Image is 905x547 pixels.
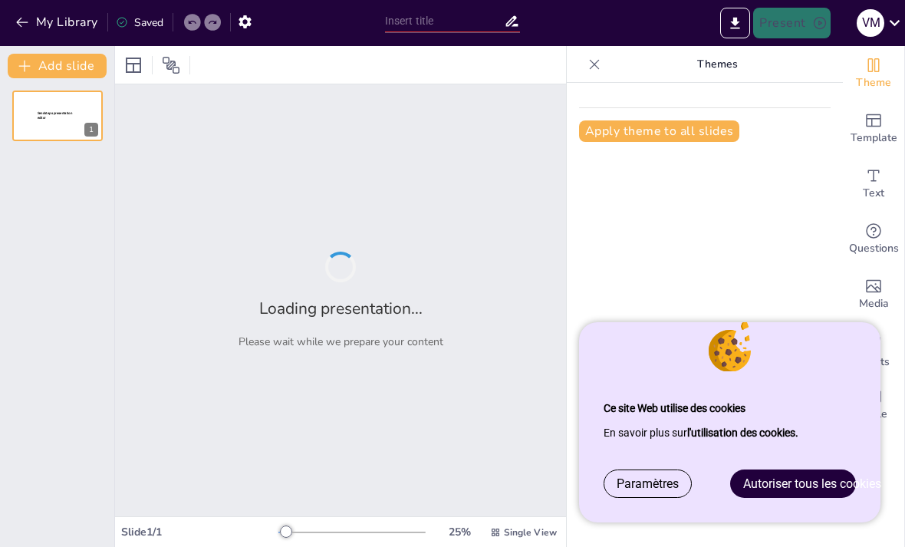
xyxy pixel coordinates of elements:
[84,123,98,137] div: 1
[753,8,830,38] button: Present
[12,10,104,35] button: My Library
[851,130,897,147] span: Template
[259,298,423,319] h2: Loading presentation...
[843,322,904,377] div: Add charts and graphs
[843,212,904,267] div: Get real-time input from your audience
[604,470,691,497] a: Paramètres
[441,525,478,539] div: 25 %
[604,402,745,414] strong: Ce site Web utilise des cookies
[239,334,443,349] p: Please wait while we prepare your content
[607,46,828,83] p: Themes
[849,240,899,257] span: Questions
[504,526,557,539] span: Single View
[731,470,893,497] a: Autoriser tous les cookies
[843,157,904,212] div: Add text boxes
[857,9,884,37] div: V M
[687,427,798,439] a: l'utilisation des cookies.
[604,420,856,445] p: En savoir plus sur
[720,8,750,38] button: Export to PowerPoint
[843,267,904,322] div: Add images, graphics, shapes or video
[617,476,679,491] span: Paramètres
[8,54,107,78] button: Add slide
[843,46,904,101] div: Change the overall theme
[743,476,881,491] span: Autoriser tous les cookies
[579,120,739,142] button: Apply theme to all slides
[856,74,891,91] span: Theme
[12,91,103,141] div: 1
[121,53,146,77] div: Layout
[385,10,505,32] input: Insert title
[121,525,278,539] div: Slide 1 / 1
[843,101,904,157] div: Add ready made slides
[857,8,884,38] button: V M
[116,15,163,30] div: Saved
[863,185,884,202] span: Text
[162,56,180,74] span: Position
[859,295,889,312] span: Media
[38,111,72,120] span: Sendsteps presentation editor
